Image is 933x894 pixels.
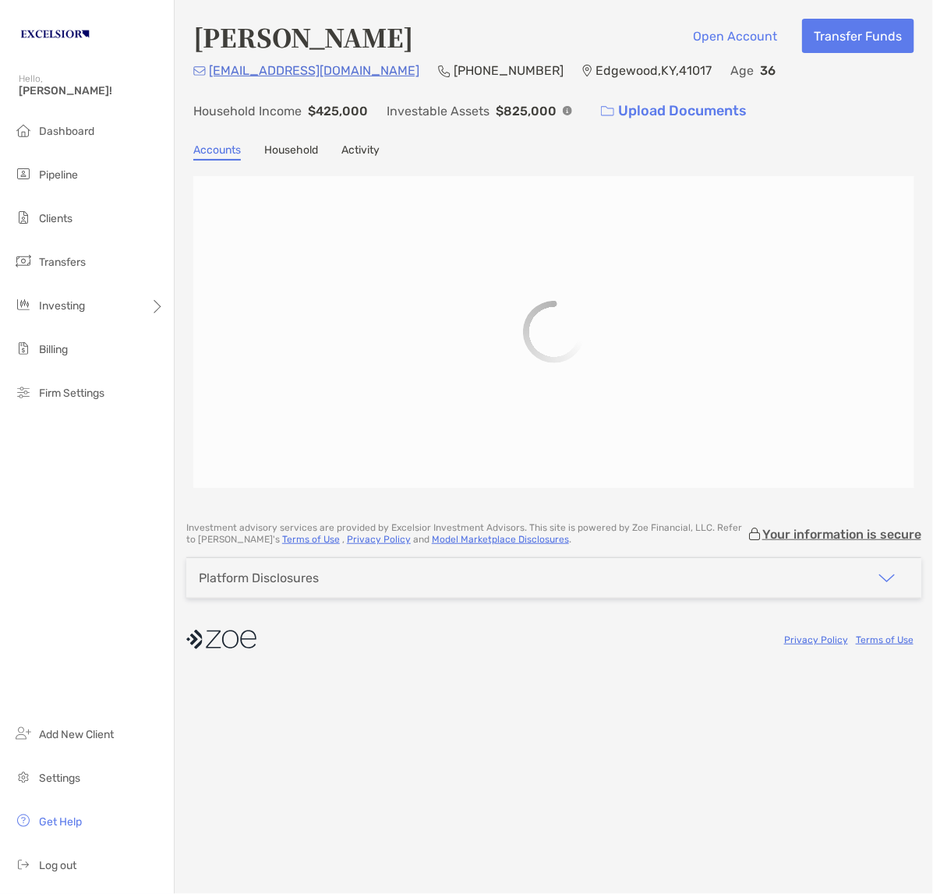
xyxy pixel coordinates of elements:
[39,125,94,138] span: Dashboard
[14,811,33,830] img: get-help icon
[193,101,302,121] p: Household Income
[39,256,86,269] span: Transfers
[14,121,33,140] img: dashboard icon
[199,571,319,585] div: Platform Disclosures
[14,252,33,270] img: transfers icon
[563,106,572,115] img: Info Icon
[39,815,82,829] span: Get Help
[14,339,33,358] img: billing icon
[878,569,896,588] img: icon arrow
[264,143,318,161] a: Household
[308,101,368,121] p: $425,000
[39,387,104,400] span: Firm Settings
[582,65,592,77] img: Location Icon
[454,61,564,80] p: [PHONE_NUMBER]
[14,164,33,183] img: pipeline icon
[186,622,256,657] img: company logo
[193,19,413,55] h4: [PERSON_NAME]
[39,772,80,785] span: Settings
[14,768,33,786] img: settings icon
[19,6,91,62] img: Zoe Logo
[601,106,614,117] img: button icon
[193,143,241,161] a: Accounts
[387,101,489,121] p: Investable Assets
[591,94,757,128] a: Upload Documents
[282,534,340,545] a: Terms of Use
[432,534,569,545] a: Model Marketplace Disclosures
[802,19,914,53] button: Transfer Funds
[14,855,33,874] img: logout icon
[39,299,85,313] span: Investing
[14,295,33,314] img: investing icon
[347,534,411,545] a: Privacy Policy
[762,527,921,542] p: Your information is secure
[14,383,33,401] img: firm-settings icon
[39,859,76,872] span: Log out
[19,84,164,97] span: [PERSON_NAME]!
[39,212,72,225] span: Clients
[39,343,68,356] span: Billing
[341,143,380,161] a: Activity
[14,208,33,227] img: clients icon
[856,634,914,645] a: Terms of Use
[595,61,712,80] p: Edgewood , KY , 41017
[438,65,451,77] img: Phone Icon
[39,728,114,741] span: Add New Client
[193,66,206,76] img: Email Icon
[14,724,33,743] img: add_new_client icon
[681,19,790,53] button: Open Account
[186,522,747,546] p: Investment advisory services are provided by Excelsior Investment Advisors . This site is powered...
[39,168,78,182] span: Pipeline
[730,61,754,80] p: Age
[784,634,848,645] a: Privacy Policy
[760,61,776,80] p: 36
[209,61,419,80] p: [EMAIL_ADDRESS][DOMAIN_NAME]
[496,101,557,121] p: $825,000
